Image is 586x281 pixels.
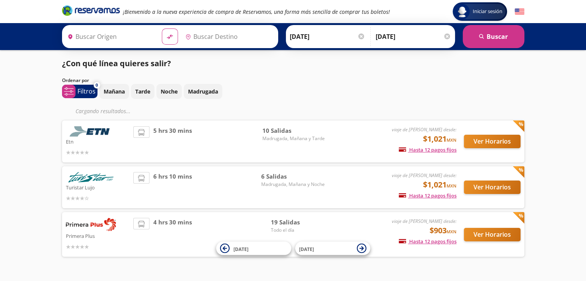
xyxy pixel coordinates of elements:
[135,87,150,95] p: Tarde
[262,135,325,142] span: Madrugada, Mañana y Tarde
[66,126,116,137] img: Etn
[392,218,457,224] em: viaje de [PERSON_NAME] desde:
[399,192,457,199] span: Hasta 12 pagos fijos
[299,246,314,252] span: [DATE]
[66,137,130,146] p: Etn
[392,172,457,179] em: viaje de [PERSON_NAME] desde:
[470,8,505,15] span: Iniciar sesión
[96,82,98,89] span: 0
[188,87,218,95] p: Madrugada
[153,172,192,202] span: 6 hrs 10 mins
[447,137,457,143] small: MXN
[66,218,116,231] img: Primera Plus
[464,135,521,148] button: Ver Horarios
[447,183,457,189] small: MXN
[182,27,274,46] input: Buscar Destino
[399,146,457,153] span: Hasta 12 pagos fijos
[62,85,97,98] button: 0Filtros
[123,8,390,15] em: ¡Bienvenido a la nueva experiencia de compra de Reservamos, una forma más sencilla de comprar tus...
[392,126,457,133] em: viaje de [PERSON_NAME] desde:
[376,27,451,46] input: Opcional
[156,84,182,99] button: Noche
[262,126,325,135] span: 10 Salidas
[153,126,192,157] span: 5 hrs 30 mins
[447,229,457,234] small: MXN
[261,172,325,181] span: 6 Salidas
[62,77,89,84] p: Ordenar por
[290,27,365,46] input: Elegir Fecha
[104,87,125,95] p: Mañana
[161,87,178,95] p: Noche
[271,227,325,234] span: Todo el día
[62,5,120,16] i: Brand Logo
[423,133,457,145] span: $1,021
[430,225,457,236] span: $903
[271,218,325,227] span: 19 Salidas
[261,181,325,188] span: Madrugada, Mañana y Noche
[464,181,521,194] button: Ver Horarios
[233,246,249,252] span: [DATE]
[62,5,120,18] a: Brand Logo
[463,25,524,48] button: Buscar
[184,84,222,99] button: Madrugada
[77,87,96,96] p: Filtros
[464,228,521,241] button: Ver Horarios
[76,107,131,115] em: Cargando resultados ...
[153,218,192,251] span: 4 hrs 30 mins
[515,7,524,17] button: English
[423,179,457,191] span: $1,021
[295,242,370,255] button: [DATE]
[66,182,130,192] p: Turistar Lujo
[64,27,156,46] input: Buscar Origen
[216,242,291,255] button: [DATE]
[66,172,116,182] img: Turistar Lujo
[131,84,154,99] button: Tarde
[399,238,457,245] span: Hasta 12 pagos fijos
[62,58,171,69] p: ¿Con qué línea quieres salir?
[66,231,130,240] p: Primera Plus
[99,84,129,99] button: Mañana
